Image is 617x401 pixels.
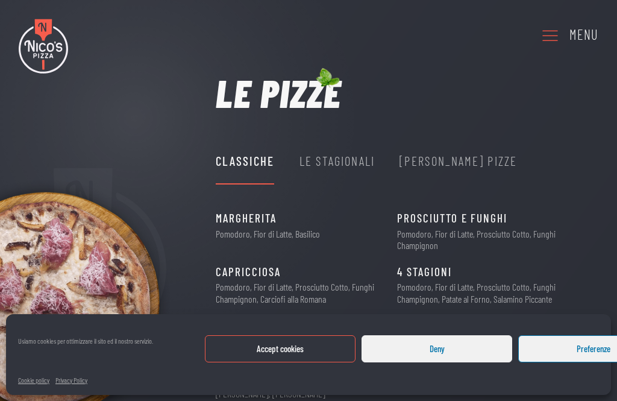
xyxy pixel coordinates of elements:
[216,228,320,239] p: Pomodoro, Fior di Latte, Basilico
[216,74,341,112] h1: Le pizze
[55,374,87,386] a: Privacy Policy
[216,281,382,304] p: Pomodoro, Fior di Latte, Prosciutto Cotto, Funghi Champignon, Carciofi alla Romana
[19,19,68,74] img: Nico's Pizza Logo Colori
[397,281,563,304] p: Pomodoro, Fior di Latte, Prosciutto Cotto, Funghi Champignon, Patate al Forno, Salamino Piccante
[399,151,517,171] div: [PERSON_NAME] Pizze
[18,335,153,359] div: Usiamo cookies per ottimizzare il sito ed il nostro servizio.
[216,209,276,228] span: Margherita
[216,151,274,171] div: Classiche
[205,335,355,362] button: Accept cookies
[18,374,49,386] a: Cookie policy
[216,263,280,282] span: Capricciosa
[540,19,598,52] a: Menu
[397,209,507,228] span: Prosciutto e Funghi
[299,151,375,171] div: Le Stagionali
[397,263,451,282] span: 4 Stagioni
[569,24,598,46] div: Menu
[362,335,512,362] button: Deny
[397,228,563,251] p: Pomodoro, Fior di Latte, Prosciutto Cotto, Funghi Champignon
